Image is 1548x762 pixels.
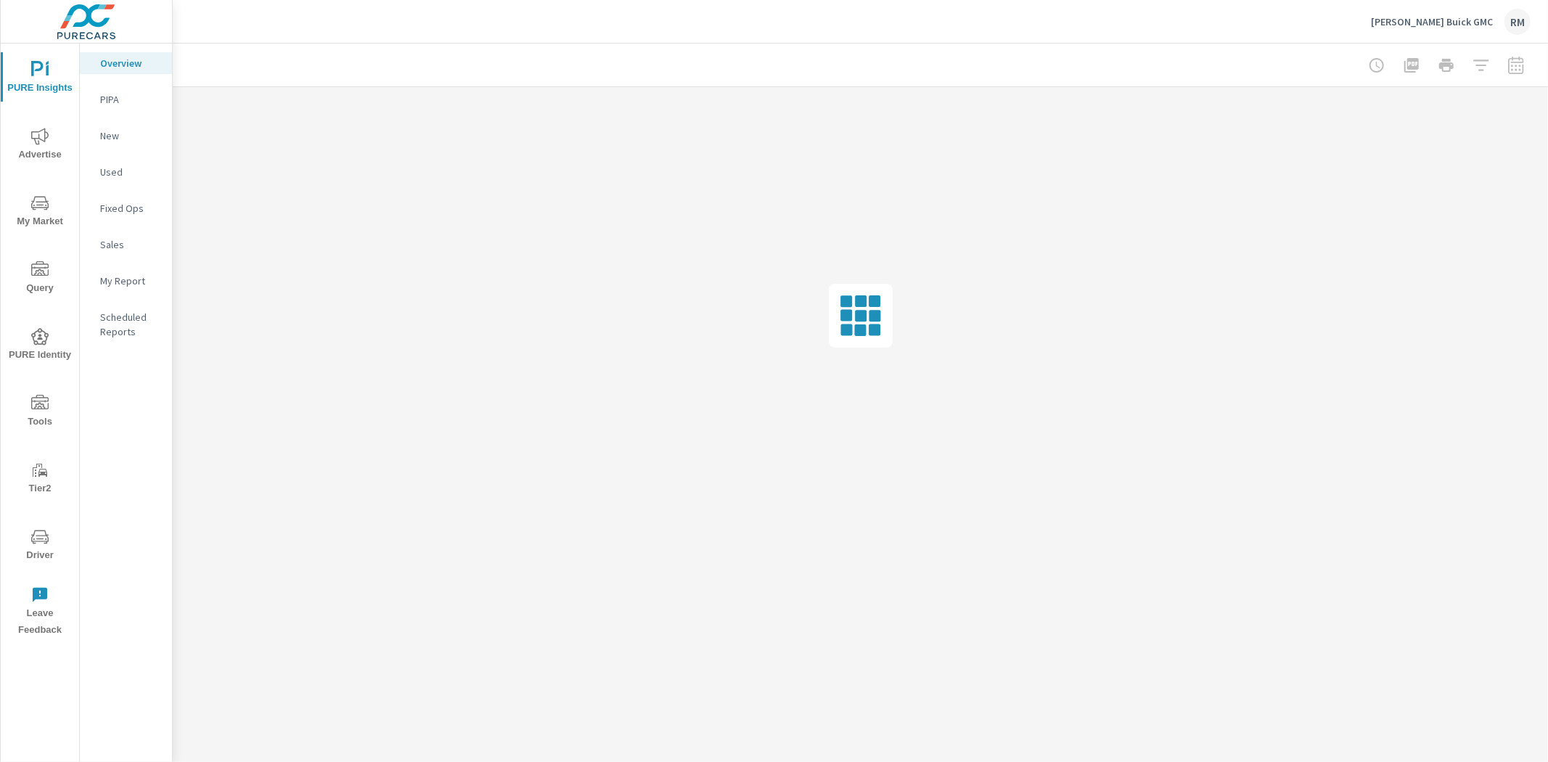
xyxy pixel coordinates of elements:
[80,52,172,74] div: Overview
[1,44,79,644] div: nav menu
[5,586,75,639] span: Leave Feedback
[5,194,75,230] span: My Market
[80,197,172,219] div: Fixed Ops
[80,89,172,110] div: PIPA
[1371,15,1493,28] p: [PERSON_NAME] Buick GMC
[100,165,160,179] p: Used
[100,274,160,288] p: My Report
[80,234,172,255] div: Sales
[100,310,160,339] p: Scheduled Reports
[100,201,160,216] p: Fixed Ops
[5,61,75,97] span: PURE Insights
[80,270,172,292] div: My Report
[1504,9,1531,35] div: RM
[100,237,160,252] p: Sales
[100,92,160,107] p: PIPA
[5,328,75,364] span: PURE Identity
[80,306,172,343] div: Scheduled Reports
[5,528,75,564] span: Driver
[5,128,75,163] span: Advertise
[5,462,75,497] span: Tier2
[5,395,75,430] span: Tools
[80,161,172,183] div: Used
[5,261,75,297] span: Query
[100,128,160,143] p: New
[100,56,160,70] p: Overview
[80,125,172,147] div: New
